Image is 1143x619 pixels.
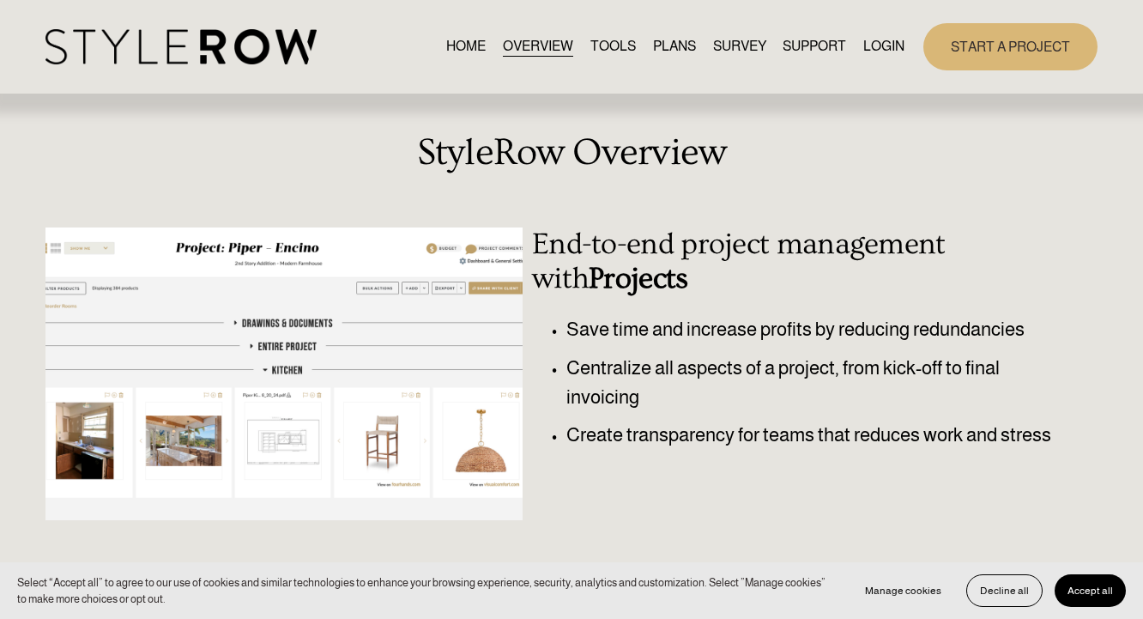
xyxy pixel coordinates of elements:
a: SURVEY [713,35,766,58]
a: LOGIN [863,35,904,58]
a: folder dropdown [783,35,846,58]
a: HOME [446,35,486,58]
a: PLANS [653,35,696,58]
p: Save time and increase profits by reducing redundancies [566,315,1053,344]
h3: End-to-end project management with [532,228,1053,296]
img: StyleRow [45,29,316,64]
a: TOOLS [590,35,636,58]
a: START A PROJECT [923,23,1098,70]
span: Decline all [980,585,1029,597]
button: Accept all [1055,574,1126,607]
span: Accept all [1067,585,1113,597]
button: Manage cookies [852,574,954,607]
span: Manage cookies [865,585,941,597]
h2: StyleRow Overview [45,131,1097,174]
strong: Projects [589,262,687,295]
a: OVERVIEW [503,35,573,58]
p: Centralize all aspects of a project, from kick-off to final invoicing [566,354,1053,411]
p: Select “Accept all” to agree to our use of cookies and similar technologies to enhance your brows... [17,574,835,607]
button: Decline all [966,574,1043,607]
p: Create transparency for teams that reduces work and stress [566,421,1053,450]
span: SUPPORT [783,36,846,57]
